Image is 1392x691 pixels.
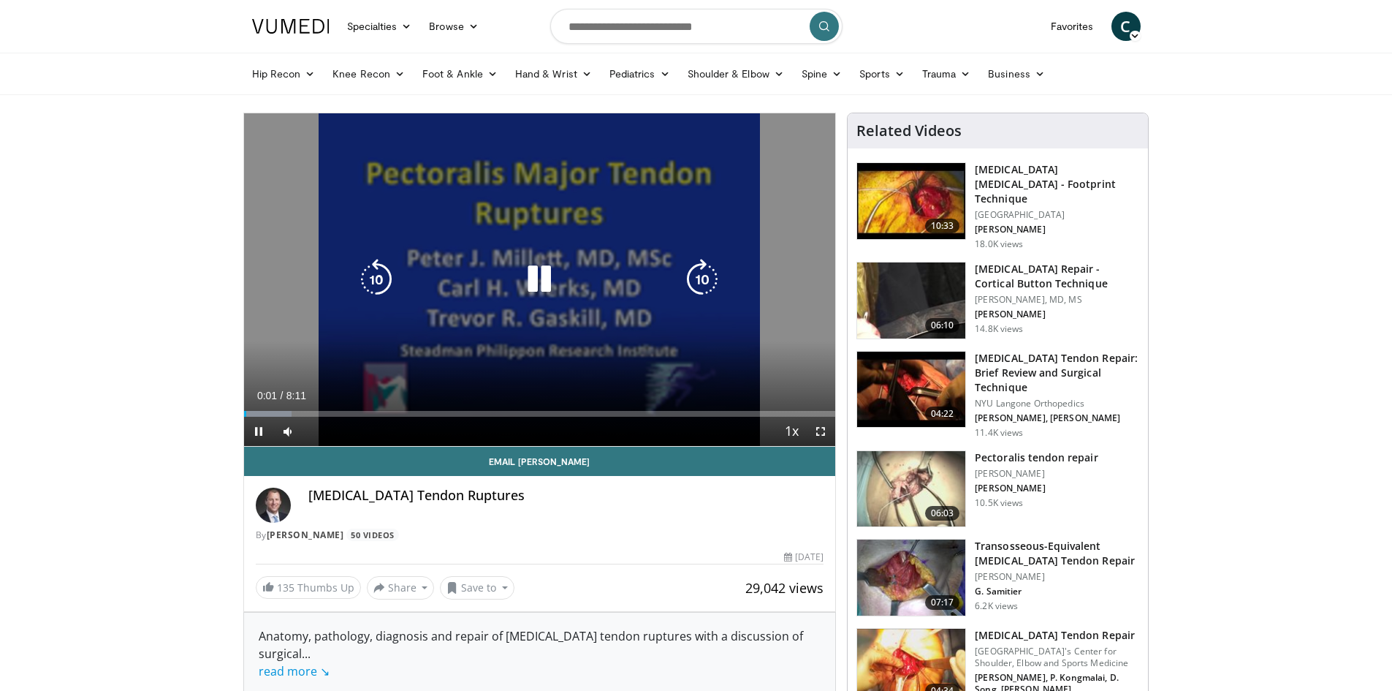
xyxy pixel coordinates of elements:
[975,351,1139,395] h3: [MEDICAL_DATA] Tendon Repair: Brief Review and Surgical Technique
[601,59,679,88] a: Pediatrics
[806,417,835,446] button: Fullscreen
[550,9,843,44] input: Search topics, interventions
[975,571,1139,583] p: [PERSON_NAME]
[440,576,514,600] button: Save to
[367,576,435,600] button: Share
[277,581,294,594] span: 135
[324,59,414,88] a: Knee Recon
[257,390,277,401] span: 0:01
[856,122,962,140] h4: Related Videos
[281,390,284,401] span: /
[975,628,1139,643] h3: [MEDICAL_DATA] Tendon Repair
[975,398,1139,409] p: NYU Langone Orthopedics
[925,595,960,610] span: 07:17
[975,586,1139,597] p: G. Samitier
[975,309,1139,320] p: [PERSON_NAME]
[979,59,1054,88] a: Business
[856,262,1139,339] a: 06:10 [MEDICAL_DATA] Repair - Cortical Button Technique [PERSON_NAME], MD, MS [PERSON_NAME] 14.8K...
[244,113,836,447] video-js: Video Player
[256,529,824,542] div: By
[851,59,913,88] a: Sports
[308,488,824,504] h4: [MEDICAL_DATA] Tendon Ruptures
[259,663,330,679] a: read more ↘
[259,646,330,679] span: ...
[975,497,1023,509] p: 10.5K views
[1042,12,1103,41] a: Favorites
[857,263,965,339] img: XzOTlMlQSGUnbGTX4xMDoxOjA4MTsiGN.150x105_q85_crop-smart_upscale.jpg
[925,219,960,233] span: 10:33
[975,294,1139,306] p: [PERSON_NAME], MD, MS
[975,209,1139,221] p: [GEOGRAPHIC_DATA]
[244,417,273,446] button: Pause
[256,488,291,523] img: Avatar
[346,529,400,541] a: 50 Videos
[506,59,601,88] a: Hand & Wrist
[856,539,1139,616] a: 07:17 Transosseous-Equivalent [MEDICAL_DATA] Tendon Repair [PERSON_NAME] G. Samitier 6.2K views
[259,627,821,680] div: Anatomy, pathology, diagnosis and repair of [MEDICAL_DATA] tendon ruptures with a discussion of s...
[273,417,303,446] button: Mute
[856,162,1139,250] a: 10:33 [MEDICAL_DATA] [MEDICAL_DATA] - Footprint Technique [GEOGRAPHIC_DATA] [PERSON_NAME] 18.0K v...
[975,238,1023,250] p: 18.0K views
[256,576,361,599] a: 135 Thumbs Up
[252,19,330,34] img: VuMedi Logo
[857,352,965,428] img: E-HI8y-Omg85H4KX4xMDoxOmdtO40mAx.150x105_q85_crop-smart_upscale.jpg
[679,59,793,88] a: Shoulder & Elbow
[975,162,1139,206] h3: [MEDICAL_DATA] [MEDICAL_DATA] - Footprint Technique
[857,540,965,616] img: 65628166-7933-4fb2-9bec-eeae485a75de.150x105_q85_crop-smart_upscale.jpg
[925,407,960,421] span: 04:22
[745,579,824,597] span: 29,042 views
[1111,12,1141,41] a: C
[975,600,1018,612] p: 6.2K views
[777,417,806,446] button: Playback Rate
[420,12,487,41] a: Browse
[338,12,421,41] a: Specialties
[286,390,306,401] span: 8:11
[975,323,1023,335] p: 14.8K views
[975,468,1098,480] p: [PERSON_NAME]
[784,551,824,564] div: [DATE]
[793,59,851,88] a: Spine
[975,646,1139,669] p: [GEOGRAPHIC_DATA]'s Center for Shoulder, Elbow and Sports Medicine
[857,451,965,527] img: 320463_0002_1.png.150x105_q85_crop-smart_upscale.jpg
[975,483,1098,494] p: [PERSON_NAME]
[267,529,344,541] a: [PERSON_NAME]
[975,262,1139,291] h3: [MEDICAL_DATA] Repair - Cortical Button Technique
[244,447,836,476] a: Email [PERSON_NAME]
[975,450,1098,465] h3: Pectoralis tendon repair
[975,539,1139,568] h3: Transosseous-Equivalent [MEDICAL_DATA] Tendon Repair
[243,59,324,88] a: Hip Recon
[244,411,836,417] div: Progress Bar
[856,450,1139,528] a: 06:03 Pectoralis tendon repair [PERSON_NAME] [PERSON_NAME] 10.5K views
[913,59,980,88] a: Trauma
[975,224,1139,235] p: [PERSON_NAME]
[857,163,965,239] img: Picture_9_1_3.png.150x105_q85_crop-smart_upscale.jpg
[975,412,1139,424] p: [PERSON_NAME], [PERSON_NAME]
[414,59,506,88] a: Foot & Ankle
[925,506,960,521] span: 06:03
[975,427,1023,439] p: 11.4K views
[925,318,960,333] span: 06:10
[856,351,1139,439] a: 04:22 [MEDICAL_DATA] Tendon Repair: Brief Review and Surgical Technique NYU Langone Orthopedics [...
